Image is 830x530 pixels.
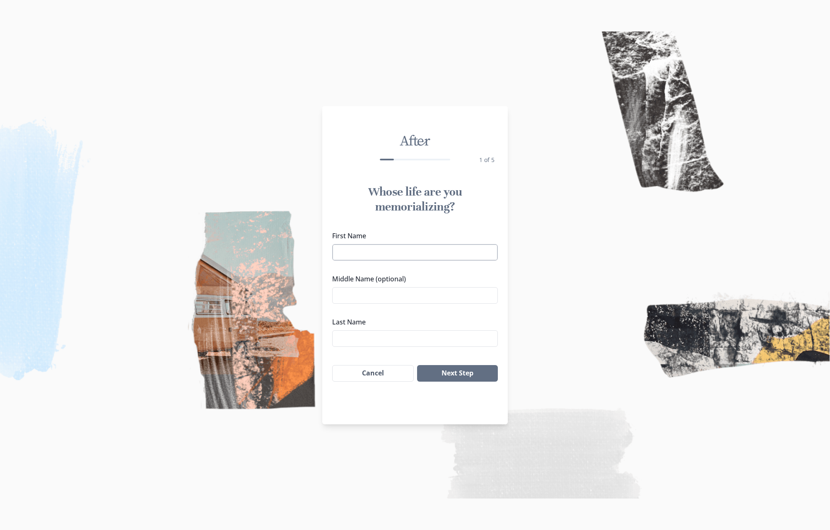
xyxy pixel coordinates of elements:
button: Cancel [332,365,414,382]
label: First Name [332,231,493,241]
button: Next Step [417,365,498,382]
label: Middle Name (optional) [332,274,493,284]
span: 1 of 5 [479,156,495,164]
h1: Whose life are you memorializing? [332,184,498,214]
label: Last Name [332,317,493,327]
